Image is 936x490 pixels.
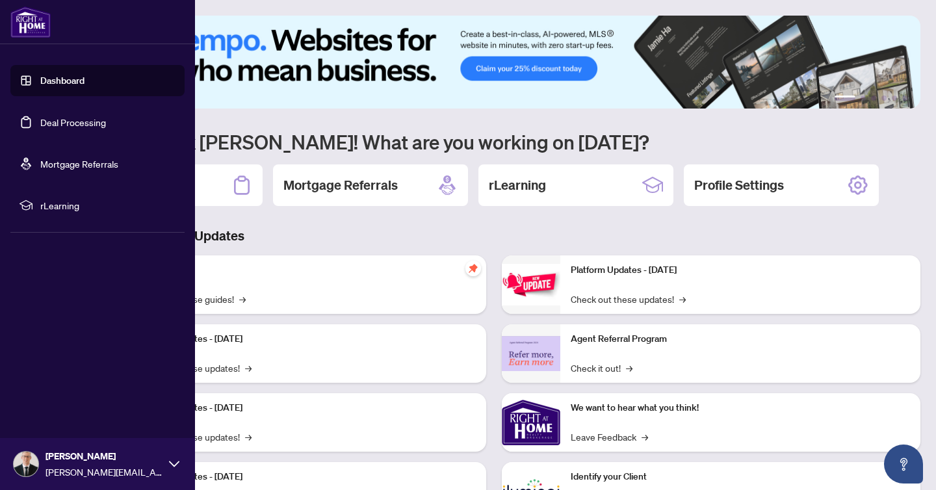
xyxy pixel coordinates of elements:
[14,452,38,476] img: Profile Icon
[571,263,910,277] p: Platform Updates - [DATE]
[489,176,546,194] h2: rLearning
[502,393,560,452] img: We want to hear what you think!
[45,465,162,479] span: [PERSON_NAME][EMAIL_ADDRESS][DOMAIN_NAME]
[136,470,476,484] p: Platform Updates - [DATE]
[626,361,632,375] span: →
[465,261,481,276] span: pushpin
[642,430,648,444] span: →
[40,116,106,128] a: Deal Processing
[40,198,175,213] span: rLearning
[68,16,920,109] img: Slide 0
[136,263,476,277] p: Self-Help
[571,292,686,306] a: Check out these updates!→
[45,449,162,463] span: [PERSON_NAME]
[884,445,923,484] button: Open asap
[835,96,855,101] button: 1
[902,96,907,101] button: 6
[892,96,897,101] button: 5
[68,227,920,245] h3: Brokerage & Industry Updates
[245,361,252,375] span: →
[571,401,910,415] p: We want to hear what you think!
[283,176,398,194] h2: Mortgage Referrals
[571,361,632,375] a: Check it out!→
[694,176,784,194] h2: Profile Settings
[571,332,910,346] p: Agent Referral Program
[40,158,118,170] a: Mortgage Referrals
[10,6,51,38] img: logo
[881,96,887,101] button: 4
[245,430,252,444] span: →
[679,292,686,306] span: →
[502,264,560,305] img: Platform Updates - June 23, 2025
[136,332,476,346] p: Platform Updates - [DATE]
[136,401,476,415] p: Platform Updates - [DATE]
[40,75,84,86] a: Dashboard
[68,129,920,154] h1: Welcome back [PERSON_NAME]! What are you working on [DATE]?
[239,292,246,306] span: →
[502,336,560,372] img: Agent Referral Program
[571,430,648,444] a: Leave Feedback→
[871,96,876,101] button: 3
[861,96,866,101] button: 2
[571,470,910,484] p: Identify your Client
